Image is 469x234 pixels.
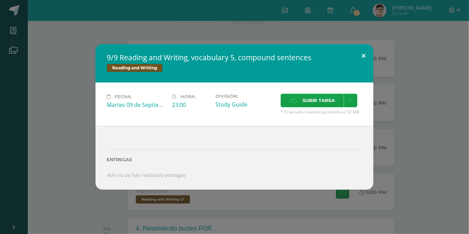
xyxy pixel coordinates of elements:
[354,44,373,68] button: Close (Esc)
[215,101,275,108] div: Study Guide
[107,101,166,109] div: Martes 09 de Septiembre
[115,94,132,99] span: Fecha:
[181,94,196,99] span: Hora:
[172,101,210,109] div: 23:00
[107,64,163,72] span: Reading and Writing
[281,109,362,115] span: * El tamaño máximo permitido es 50 MB
[107,157,362,162] label: Entregas
[303,94,335,107] span: Subir tarea
[107,172,185,178] i: Aún no se han realizado entregas
[215,94,275,99] label: División:
[107,53,362,62] h2: 9/9 Reading and Writing, vocabulary 5, compound sentences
